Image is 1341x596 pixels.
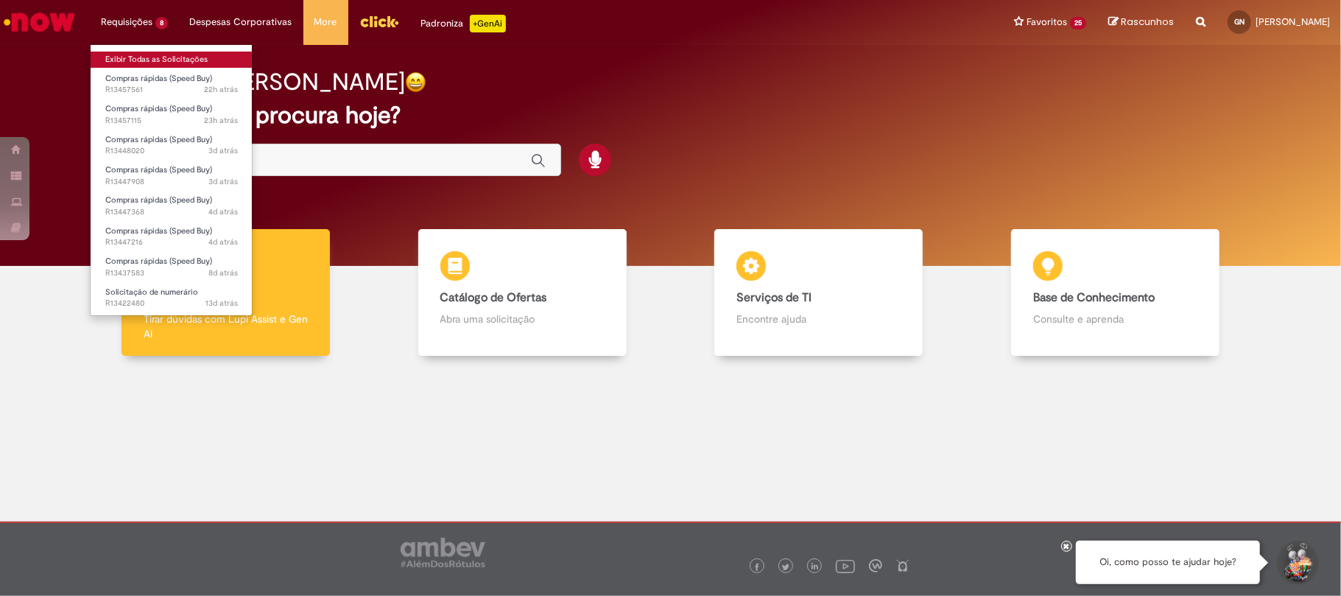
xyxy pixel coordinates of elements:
span: 8d atrás [208,267,238,278]
span: R13457115 [105,115,238,127]
div: Padroniza [421,15,506,32]
a: Tirar dúvidas Tirar dúvidas com Lupi Assist e Gen Ai [77,229,374,357]
span: Compras rápidas (Speed Buy) [105,194,212,206]
div: Oi, como posso te ajudar hoje? [1076,541,1260,584]
img: logo_footer_naosei.png [896,559,909,572]
p: Encontre ajuda [736,312,901,326]
a: Aberto R13448020 : Compras rápidas (Speed Buy) [91,132,253,159]
b: Base de Conhecimento [1033,290,1155,305]
time: 28/08/2025 12:23:40 [204,84,238,95]
span: R13437583 [105,267,238,279]
h2: O que você procura hoje? [123,102,1218,128]
span: Compras rápidas (Speed Buy) [105,73,212,84]
p: +GenAi [470,15,506,32]
span: R13447908 [105,176,238,188]
span: R13447368 [105,206,238,218]
img: logo_footer_ambev_rotulo_gray.png [401,538,485,567]
time: 28/08/2025 11:21:35 [204,115,238,126]
img: logo_footer_youtube.png [836,556,855,575]
img: logo_footer_workplace.png [869,559,882,572]
time: 26/08/2025 10:02:53 [208,236,238,248]
p: Abra uma solicitação [440,312,605,326]
span: 25 [1070,17,1086,29]
span: R13447216 [105,236,238,248]
b: Serviços de TI [736,290,812,305]
time: 16/08/2025 11:16:33 [205,298,238,309]
a: Aberto R13447368 : Compras rápidas (Speed Buy) [91,192,253,220]
span: Requisições [101,15,152,29]
span: 22h atrás [204,84,238,95]
span: Rascunhos [1121,15,1174,29]
a: Serviços de TI Encontre ajuda [671,229,968,357]
span: Despesas Corporativas [190,15,292,29]
ul: Requisições [90,44,253,316]
span: Compras rápidas (Speed Buy) [105,164,212,175]
h2: Bom dia, [PERSON_NAME] [123,69,405,95]
span: Compras rápidas (Speed Buy) [105,134,212,145]
span: [PERSON_NAME] [1256,15,1330,28]
p: Consulte e aprenda [1033,312,1197,326]
span: 4d atrás [208,206,238,217]
time: 26/08/2025 11:57:49 [208,145,238,156]
a: Catálogo de Ofertas Abra uma solicitação [374,229,671,357]
img: logo_footer_linkedin.png [812,563,819,572]
span: 8 [155,17,168,29]
span: Solicitação de numerário [105,287,198,298]
span: R13457561 [105,84,238,96]
span: 13d atrás [205,298,238,309]
span: Favoritos [1027,15,1067,29]
a: Rascunhos [1108,15,1174,29]
span: Compras rápidas (Speed Buy) [105,103,212,114]
span: 3d atrás [208,145,238,156]
a: Aberto R13422480 : Solicitação de numerário [91,284,253,312]
img: logo_footer_twitter.png [782,564,789,571]
a: Exibir Todas as Solicitações [91,52,253,68]
time: 26/08/2025 11:41:27 [208,176,238,187]
span: R13422480 [105,298,238,309]
a: Aberto R13457115 : Compras rápidas (Speed Buy) [91,101,253,128]
a: Base de Conhecimento Consulte e aprenda [967,229,1264,357]
a: Aberto R13447908 : Compras rápidas (Speed Buy) [91,162,253,189]
span: 23h atrás [204,115,238,126]
span: GN [1234,17,1245,27]
span: 4d atrás [208,236,238,248]
img: logo_footer_facebook.png [753,564,761,571]
span: 3d atrás [208,176,238,187]
span: Compras rápidas (Speed Buy) [105,256,212,267]
button: Iniciar Conversa de Suporte [1275,541,1319,585]
b: Catálogo de Ofertas [440,290,547,305]
img: happy-face.png [405,71,426,93]
span: Compras rápidas (Speed Buy) [105,225,212,236]
a: Aberto R13447216 : Compras rápidas (Speed Buy) [91,223,253,250]
time: 21/08/2025 16:55:26 [208,267,238,278]
a: Aberto R13437583 : Compras rápidas (Speed Buy) [91,253,253,281]
img: click_logo_yellow_360x200.png [359,10,399,32]
p: Tirar dúvidas com Lupi Assist e Gen Ai [144,312,308,341]
span: More [314,15,337,29]
time: 26/08/2025 10:20:59 [208,206,238,217]
a: Aberto R13457561 : Compras rápidas (Speed Buy) [91,71,253,98]
img: ServiceNow [1,7,77,37]
span: R13448020 [105,145,238,157]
